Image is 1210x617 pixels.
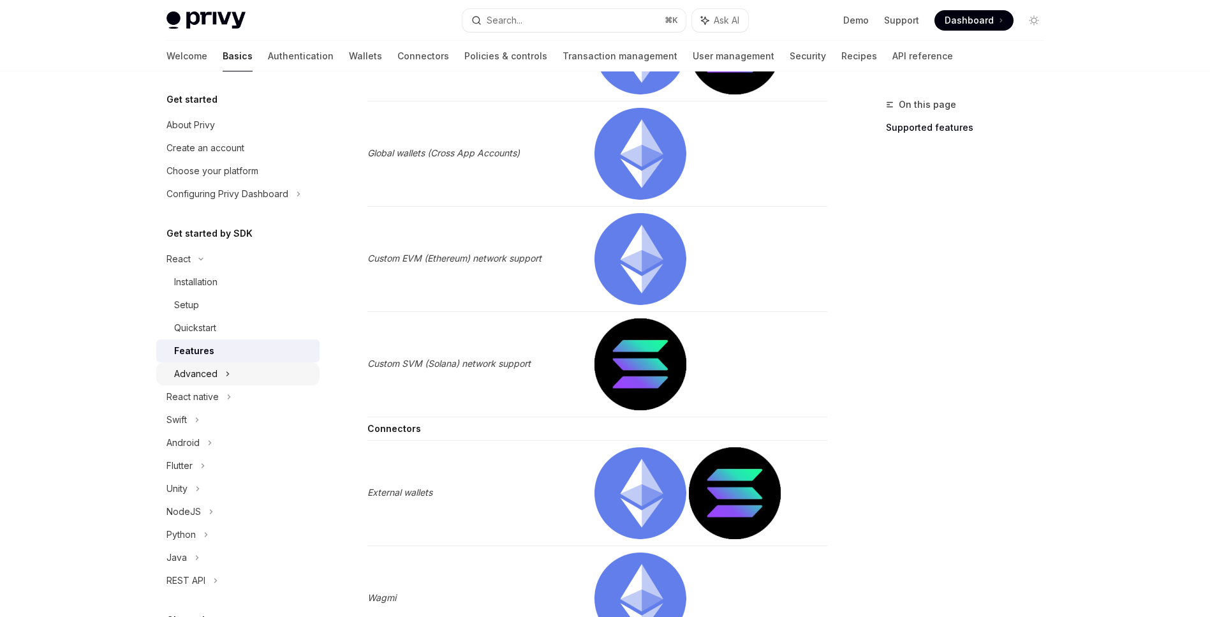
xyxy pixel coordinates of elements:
span: Ask AI [714,14,739,27]
img: ethereum.png [594,447,686,539]
a: Policies & controls [464,41,547,71]
div: Configuring Privy Dashboard [166,186,288,202]
a: Support [884,14,919,27]
a: User management [693,41,774,71]
a: Welcome [166,41,207,71]
div: Java [166,550,187,565]
a: Installation [156,271,320,294]
a: Recipes [841,41,877,71]
a: Choose your platform [156,160,320,182]
img: ethereum.png [594,108,686,200]
a: Connectors [397,41,449,71]
span: Dashboard [945,14,994,27]
button: Search...⌘K [462,9,686,32]
div: REST API [166,573,205,588]
div: Features [174,343,214,359]
strong: Connectors [367,423,421,434]
div: Python [166,527,196,542]
a: Demo [843,14,869,27]
a: About Privy [156,114,320,137]
img: solana.png [594,318,686,410]
img: ethereum.png [594,213,686,305]
div: Swift [166,412,187,427]
a: Features [156,339,320,362]
span: ⌘ K [665,15,678,26]
div: NodeJS [166,504,201,519]
a: Security [790,41,826,71]
a: API reference [892,41,953,71]
div: Search... [487,13,522,28]
a: Authentication [268,41,334,71]
a: Supported features [886,117,1054,138]
em: Custom EVM (Ethereum) network support [367,253,542,264]
a: Setup [156,294,320,316]
a: Transaction management [563,41,677,71]
em: External wallets [367,487,432,498]
h5: Get started by SDK [166,226,253,241]
div: Unity [166,481,188,496]
h5: Get started [166,92,218,107]
img: light logo [166,11,246,29]
div: Create an account [166,140,244,156]
div: React native [166,389,219,405]
div: Quickstart [174,320,216,336]
div: Advanced [174,366,218,382]
a: Wallets [349,41,382,71]
div: Setup [174,297,199,313]
em: Wagmi [367,592,396,603]
button: Toggle dark mode [1024,10,1044,31]
span: On this page [899,97,956,112]
a: Basics [223,41,253,71]
div: Android [166,435,200,450]
a: Create an account [156,137,320,160]
div: React [166,251,191,267]
em: Global wallets (Cross App Accounts) [367,147,520,158]
div: Installation [174,274,218,290]
em: Custom SVM (Solana) network support [367,358,531,369]
div: Choose your platform [166,163,258,179]
a: Dashboard [934,10,1014,31]
a: Quickstart [156,316,320,339]
div: About Privy [166,117,215,133]
button: Ask AI [692,9,748,32]
img: solana.png [689,447,781,539]
div: Flutter [166,458,193,473]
